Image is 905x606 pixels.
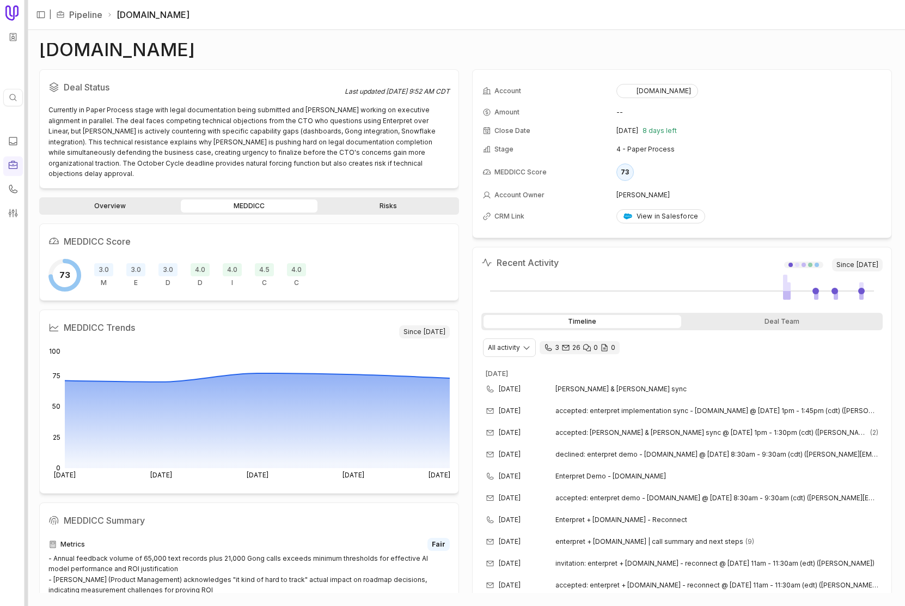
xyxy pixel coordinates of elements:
span: Fair [432,540,445,549]
a: MEDDICC [181,199,318,213]
time: [DATE] [499,559,521,568]
button: Workspace [5,29,21,45]
td: 4 - Paper Process [616,141,882,158]
time: [DATE] [499,407,521,415]
td: [PERSON_NAME] [616,186,882,204]
a: Risks [320,199,457,213]
h2: MEDDICC Score [48,233,450,250]
a: View in Salesforce [616,209,706,223]
span: Since [399,325,450,338]
div: Last updated [345,87,450,96]
span: M [101,278,107,287]
time: [DATE] [424,328,445,336]
time: [DATE] [486,369,508,378]
span: [PERSON_NAME] & [PERSON_NAME] sync [555,385,865,393]
div: Indicate Pain [223,263,242,287]
time: [DATE] [499,385,521,393]
span: 73 [59,269,70,282]
tspan: 50 [52,402,60,410]
div: Metrics [94,263,113,287]
h2: Deal Status [48,78,345,96]
span: 3.0 [94,263,113,276]
div: Metrics [48,538,450,551]
span: E [134,278,138,287]
span: Stage [494,145,513,154]
div: Champion [255,263,274,287]
span: accepted: enterpret implementation sync - [DOMAIN_NAME] @ [DATE] 1pm - 1:45pm (cdt) ([PERSON_NAME... [555,407,878,415]
button: Expand sidebar [33,7,49,23]
li: [DOMAIN_NAME] [107,8,189,21]
span: 4.5 [255,263,274,276]
div: Currently in Paper Process stage with legal documentation being submitted and [PERSON_NAME] worki... [48,105,450,179]
span: Enterpret Demo - [DOMAIN_NAME] [555,472,865,481]
span: enterpret + [DOMAIN_NAME] | call summary and next steps [555,537,743,546]
span: 4.0 [223,263,242,276]
h2: Recent Activity [481,256,559,269]
span: Enterpret + [DOMAIN_NAME] - Reconnect [555,516,865,524]
time: [DATE] [857,260,878,269]
tspan: [DATE] [247,470,268,478]
span: accepted: [PERSON_NAME] & [PERSON_NAME] sync @ [DATE] 1pm - 1:30pm (cdt) ([PERSON_NAME][EMAIL_ADD... [555,428,868,437]
span: | [49,8,52,21]
tspan: [DATE] [343,470,364,478]
span: 4.0 [287,263,306,276]
div: Overall MEDDICC score [48,259,81,292]
div: 73 [616,163,634,181]
tspan: 100 [49,347,60,355]
span: D [198,278,203,287]
span: 2 emails in thread [870,428,878,437]
span: declined: enterpret demo - [DOMAIN_NAME] @ [DATE] 8:30am - 9:30am (cdt) ([PERSON_NAME][EMAIL_ADDR... [555,450,878,459]
time: [DATE] 9:52 AM CDT [386,87,450,95]
tspan: 25 [53,433,60,441]
time: [DATE] [499,516,521,524]
span: Amount [494,108,519,117]
span: Since [832,258,883,271]
h2: MEDDICC Summary [48,512,450,529]
span: 3.0 [126,263,145,276]
time: [DATE] [499,472,521,481]
td: -- [616,104,882,121]
div: Decision Process [191,263,210,287]
div: Timeline [484,315,681,328]
div: 3 calls and 26 email threads [540,341,620,354]
span: accepted: enterpret + [DOMAIN_NAME] - reconnect @ [DATE] 11am - 11:30am (edt) ([PERSON_NAME][EMAI... [555,581,878,590]
span: D [166,278,170,287]
time: [DATE] [499,537,521,546]
div: Decision Criteria [158,263,178,287]
span: 3.0 [158,263,178,276]
span: 4.0 [191,263,210,276]
span: CRM Link [494,212,524,221]
div: Deal Team [683,315,881,328]
tspan: [DATE] [150,470,172,478]
div: Economic Buyer [126,263,145,287]
time: [DATE] [499,450,521,459]
span: 9 emails in thread [745,537,754,546]
div: View in Salesforce [623,212,699,221]
tspan: 0 [56,464,60,472]
span: Account [494,87,521,95]
span: Close Date [494,126,530,135]
span: C [294,278,299,287]
h1: [DOMAIN_NAME] [39,43,195,56]
tspan: [DATE] [54,470,76,478]
span: C [262,278,267,287]
time: [DATE] [499,428,521,437]
a: Pipeline [69,8,102,21]
div: [DOMAIN_NAME] [623,87,692,95]
span: invitation: enterpret + [DOMAIN_NAME] - reconnect @ [DATE] 11am - 11:30am (edt) ([PERSON_NAME]) [555,559,875,568]
a: Overview [41,199,179,213]
time: [DATE] [616,126,638,135]
span: I [231,278,233,287]
span: 8 days left [643,126,677,135]
span: Account Owner [494,191,545,199]
h2: MEDDICC Trends [48,319,399,336]
time: [DATE] [499,494,521,502]
tspan: 75 [52,371,60,379]
time: [DATE] [499,581,521,590]
span: MEDDICC Score [494,168,547,177]
tspan: [DATE] [429,470,450,478]
span: accepted: enterpret demo - [DOMAIN_NAME] @ [DATE] 8:30am - 9:30am (cdt) ([PERSON_NAME][EMAIL_ADDR... [555,494,878,502]
button: [DOMAIN_NAME] [616,84,699,98]
div: Competition [287,263,306,287]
